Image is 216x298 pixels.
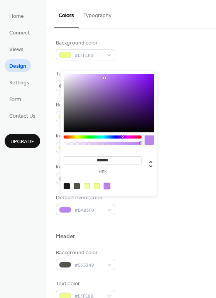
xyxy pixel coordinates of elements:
[9,46,24,54] span: Views
[56,101,114,109] div: Border color
[9,12,24,21] span: Home
[56,249,114,257] div: Background color
[5,109,40,122] a: Contact Us
[9,96,21,104] span: Form
[5,59,31,72] a: Design
[64,183,70,189] div: rgb(26, 26, 26)
[56,70,114,78] div: Text color
[74,183,80,189] div: rgb(83, 83, 73)
[94,183,100,189] div: rgb(239, 254, 139)
[5,43,28,55] a: Views
[56,233,76,241] div: Header
[5,76,34,89] a: Settings
[5,9,29,22] a: Home
[84,183,90,189] div: rgb(244, 255, 169)
[74,261,103,269] span: #535349
[9,79,29,87] span: Settings
[56,132,114,140] div: Inner border color
[9,62,26,70] span: Design
[74,206,103,214] span: #BA83F0
[64,170,142,174] label: hex
[56,194,114,202] div: Default event color
[5,26,34,39] a: Connect
[56,39,114,47] div: Background color
[10,138,34,146] span: Upgrade
[56,23,81,31] div: Calendar
[74,51,103,60] span: #EFFE8B
[56,280,114,288] div: Text color
[5,134,40,148] button: Upgrade
[9,29,30,37] span: Connect
[9,112,35,120] span: Contact Us
[56,163,111,171] div: Inner background color
[5,92,26,105] a: Form
[104,183,110,189] div: rgb(186, 131, 240)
